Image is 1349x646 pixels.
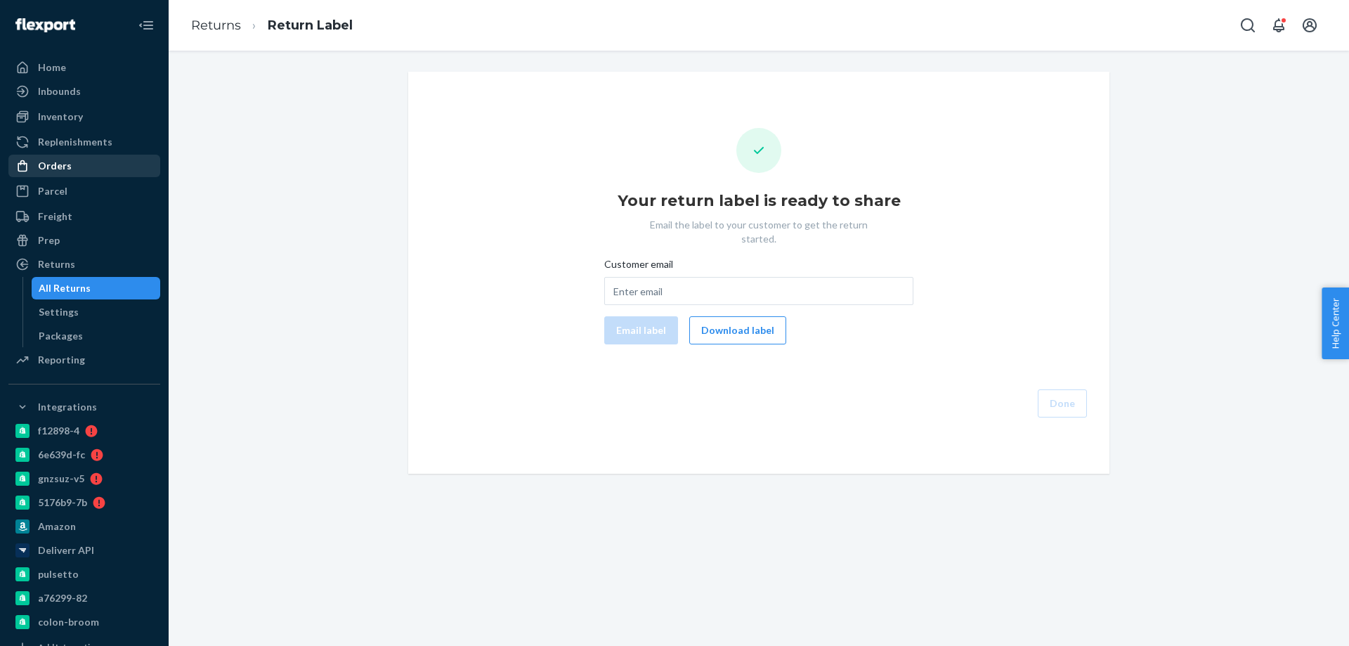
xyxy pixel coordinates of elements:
[8,587,160,609] a: a76299-82
[132,11,160,39] button: Close Navigation
[1322,288,1349,359] button: Help Center
[8,105,160,128] a: Inventory
[8,155,160,177] a: Orders
[636,218,882,246] p: Email the label to your customer to get the return started.
[38,135,112,149] div: Replenishments
[604,277,913,305] input: Customer email
[604,257,673,277] span: Customer email
[38,519,76,534] div: Amazon
[8,611,160,633] a: colon-broom
[1234,11,1262,39] button: Open Search Box
[38,209,72,224] div: Freight
[32,325,161,347] a: Packages
[39,305,79,319] div: Settings
[8,131,160,153] a: Replenishments
[8,229,160,252] a: Prep
[180,5,364,46] ol: breadcrumbs
[8,205,160,228] a: Freight
[8,56,160,79] a: Home
[8,80,160,103] a: Inbounds
[38,233,60,247] div: Prep
[38,472,84,486] div: gnzsuz-v5
[1265,11,1293,39] button: Open notifications
[39,329,83,343] div: Packages
[32,277,161,299] a: All Returns
[38,448,85,462] div: 6e639d-fc
[8,180,160,202] a: Parcel
[15,18,75,32] img: Flexport logo
[38,257,75,271] div: Returns
[38,567,79,581] div: pulsetto
[8,515,160,538] a: Amazon
[8,420,160,442] a: f12898-4
[8,467,160,490] a: gnzsuz-v5
[38,60,66,75] div: Home
[38,110,83,124] div: Inventory
[8,253,160,276] a: Returns
[8,349,160,371] a: Reporting
[689,316,786,344] button: Download label
[1038,389,1087,418] button: Done
[39,281,91,295] div: All Returns
[604,316,678,344] button: Email label
[38,400,97,414] div: Integrations
[8,491,160,514] a: 5176b9-7b
[8,539,160,562] a: Deliverr API
[38,424,79,438] div: f12898-4
[8,444,160,466] a: 6e639d-fc
[38,184,67,198] div: Parcel
[38,543,94,557] div: Deliverr API
[38,159,72,173] div: Orders
[8,396,160,418] button: Integrations
[38,615,99,629] div: colon-broom
[1296,11,1324,39] button: Open account menu
[38,353,85,367] div: Reporting
[191,18,241,33] a: Returns
[8,563,160,586] a: pulsetto
[38,591,87,605] div: a76299-82
[32,301,161,323] a: Settings
[38,496,87,510] div: 5176b9-7b
[38,84,81,98] div: Inbounds
[268,18,353,33] a: Return Label
[618,190,901,212] h1: Your return label is ready to share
